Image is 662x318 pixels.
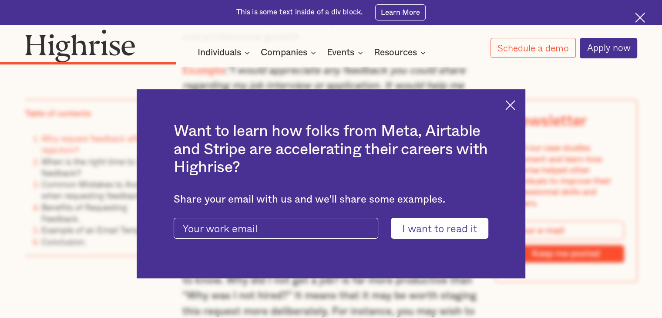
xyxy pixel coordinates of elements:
[198,47,252,58] div: Individuals
[327,47,366,58] div: Events
[505,100,515,110] img: Cross icon
[236,7,363,17] div: This is some text inside of a div block.
[261,47,319,58] div: Companies
[25,29,135,63] img: Highrise logo
[174,122,488,176] h2: Want to learn how folks from Meta, Airtable and Stripe are accelerating their careers with Highrise?
[174,218,488,239] form: current-ascender-blog-article-modal-form
[375,4,426,20] a: Learn More
[327,47,354,58] div: Events
[174,218,378,239] input: Your work email
[174,193,488,206] div: Share your email with us and we'll share some examples.
[635,13,645,23] img: Cross icon
[374,47,417,58] div: Resources
[261,47,307,58] div: Companies
[580,38,637,58] a: Apply now
[491,38,576,58] a: Schedule a demo
[198,47,241,58] div: Individuals
[391,218,488,239] input: I want to read it
[374,47,428,58] div: Resources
